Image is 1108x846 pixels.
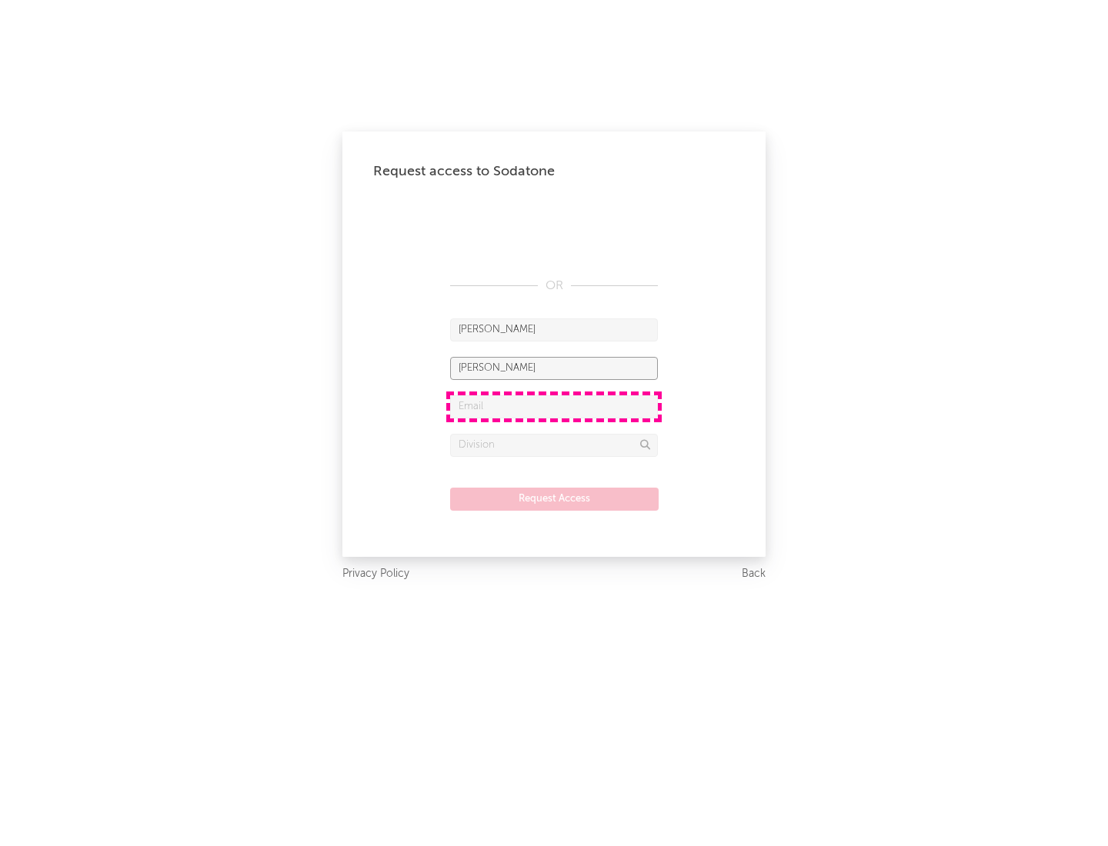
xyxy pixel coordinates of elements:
[450,357,658,380] input: Last Name
[450,395,658,418] input: Email
[450,277,658,295] div: OR
[742,565,766,584] a: Back
[450,318,658,341] input: First Name
[342,565,409,584] a: Privacy Policy
[450,434,658,457] input: Division
[373,162,735,181] div: Request access to Sodatone
[450,488,659,511] button: Request Access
